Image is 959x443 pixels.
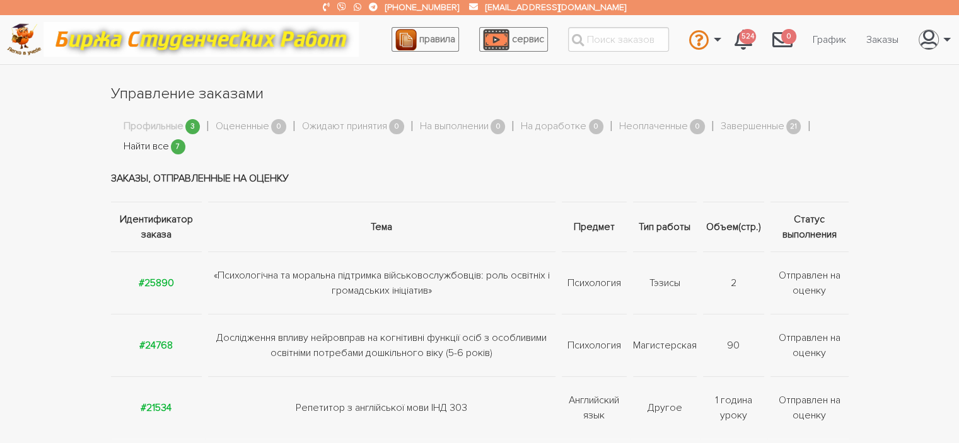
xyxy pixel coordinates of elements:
[302,118,387,135] a: Ожидают принятия
[803,28,856,52] a: График
[767,376,849,439] td: Отправлен на оценку
[216,118,269,135] a: Оцененные
[479,27,548,52] a: сервис
[630,314,700,376] td: Магистерская
[139,339,173,352] a: #24768
[559,376,630,439] td: Английский язык
[700,251,767,314] td: 2
[205,251,559,314] td: «Психологічна та моральна підтримка військовослужбовців: роль освітніх і громадських ініціатив»
[630,251,700,314] td: Тэзисы
[690,119,705,135] span: 0
[139,277,174,289] a: #25890
[419,33,455,45] span: правила
[559,314,630,376] td: Психология
[111,83,849,105] h1: Управление заказами
[111,155,849,202] td: Заказы, отправленные на оценку
[767,202,849,251] th: Статус выполнения
[483,29,509,50] img: play_icon-49f7f135c9dc9a03216cfdbccbe1e3994649169d890fb554cedf0eac35a01ba8.png
[856,28,909,52] a: Заказы
[568,27,669,52] input: Поиск заказов
[124,139,169,155] a: Найти все
[724,23,762,57] a: 524
[205,376,559,439] td: Репетитор з англійської мови ІНД 303
[271,119,286,135] span: 0
[491,119,506,135] span: 0
[630,376,700,439] td: Другое
[700,314,767,376] td: 90
[205,202,559,251] th: Тема
[392,27,459,52] a: правила
[171,139,186,155] span: 7
[124,118,183,135] a: Профильные
[762,23,803,57] a: 0
[389,119,404,135] span: 0
[512,33,544,45] span: сервис
[786,119,801,135] span: 21
[700,202,767,251] th: Объем(стр.)
[589,119,604,135] span: 0
[420,118,489,135] a: На выполнении
[739,29,756,45] span: 524
[559,202,630,251] th: Предмет
[781,29,796,45] span: 0
[521,118,586,135] a: На доработке
[44,22,359,57] img: motto-12e01f5a76059d5f6a28199ef077b1f78e012cfde436ab5cf1d4517935686d32.gif
[111,202,205,251] th: Идентификатор заказа
[767,251,849,314] td: Отправлен на оценку
[767,314,849,376] td: Отправлен на оценку
[185,119,201,135] span: 3
[700,376,767,439] td: 1 година уроку
[619,118,688,135] a: Неоплаченные
[205,314,559,376] td: Дослідження впливу нейровправ на когнітивні функції осіб з особливими освітніми потребами дошкіль...
[721,118,784,135] a: Завершенные
[395,29,417,50] img: agreement_icon-feca34a61ba7f3d1581b08bc946b2ec1ccb426f67415f344566775c155b7f62c.png
[630,202,700,251] th: Тип работы
[559,251,630,314] td: Психология
[485,2,625,13] a: [EMAIL_ADDRESS][DOMAIN_NAME]
[385,2,459,13] a: [PHONE_NUMBER]
[141,401,171,414] a: #21534
[7,23,42,55] img: logo-c4363faeb99b52c628a42810ed6dfb4293a56d4e4775eb116515dfe7f33672af.png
